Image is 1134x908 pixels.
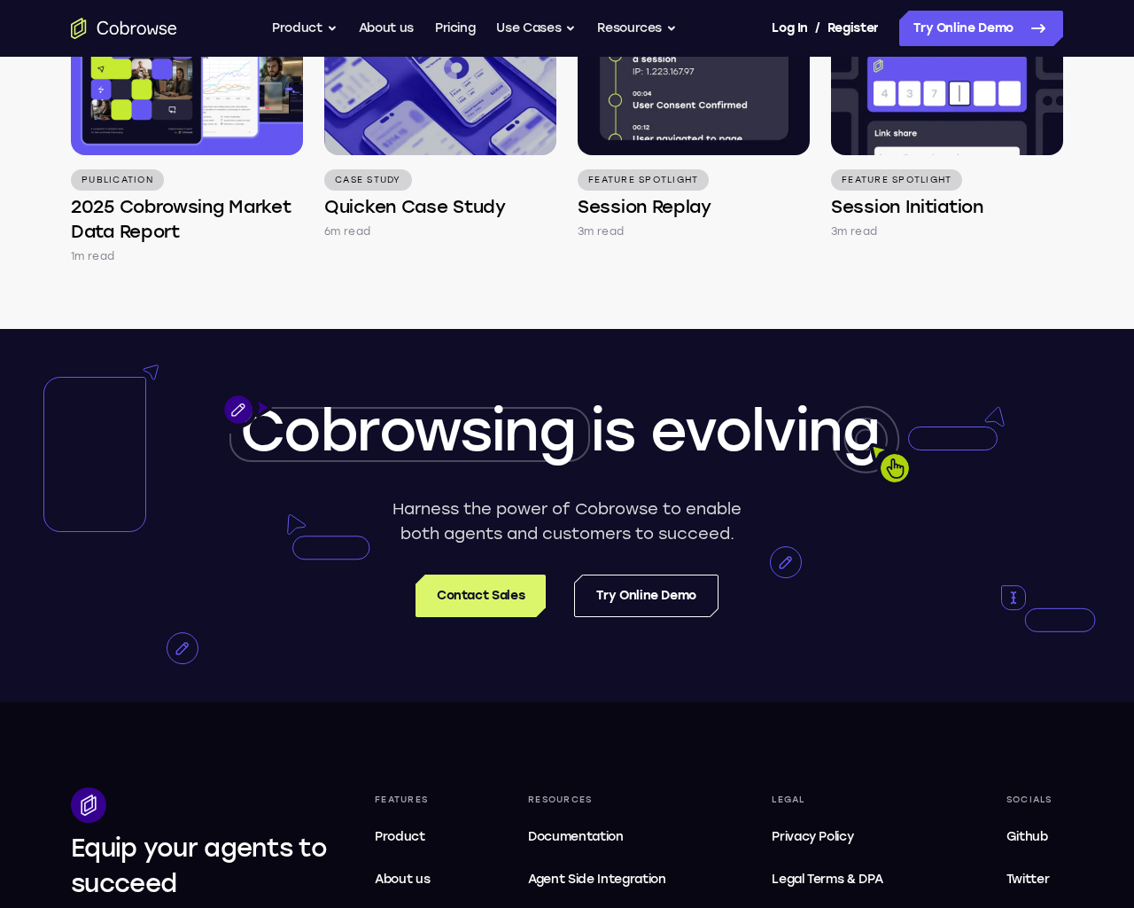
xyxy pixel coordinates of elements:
span: Legal Terms & DPA [772,872,882,887]
a: Go to the home page [71,18,177,39]
button: Resources [597,11,677,46]
h4: 2025 Cobrowsing Market Data Report [71,194,303,244]
p: 6m read [324,223,370,240]
span: Github [1006,829,1048,844]
span: Agent Side Integration [528,869,688,890]
h4: Session Replay [578,194,711,219]
div: Legal [765,787,929,812]
a: Pricing [435,11,476,46]
p: 1m read [71,247,114,265]
p: 3m read [578,223,624,240]
a: About us [359,11,414,46]
span: Documentation [528,829,623,844]
a: Documentation [521,819,695,855]
a: Agent Side Integration [521,862,695,897]
a: Twitter [999,862,1063,897]
span: / [815,18,820,39]
h4: Session Initiation [831,194,983,219]
a: Register [827,11,879,46]
p: Feature Spotlight [578,169,709,191]
span: Equip your agents to succeed [71,833,327,898]
span: evolving [650,396,879,465]
span: Product [375,829,425,844]
span: About us [375,872,430,887]
span: Twitter [1006,872,1050,887]
div: Features [368,787,452,812]
button: Product [272,11,338,46]
p: Publication [71,169,164,191]
span: Cobrowsing [240,396,575,465]
p: Case Study [324,169,412,191]
a: Log In [772,11,807,46]
h4: Quicken Case Study [324,194,506,219]
a: Privacy Policy [765,819,929,855]
a: Github [999,819,1063,855]
p: Feature Spotlight [831,169,962,191]
a: Product [368,819,452,855]
a: Try Online Demo [574,575,718,617]
div: Socials [999,787,1063,812]
a: About us [368,862,452,897]
div: Resources [521,787,695,812]
a: Contact Sales [416,575,546,617]
a: Try Online Demo [899,11,1063,46]
span: Privacy Policy [772,829,853,844]
p: Harness the power of Cobrowse to enable both agents and customers to succeed. [386,497,749,546]
p: 3m read [831,223,877,240]
a: Legal Terms & DPA [765,862,929,897]
button: Use Cases [496,11,576,46]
